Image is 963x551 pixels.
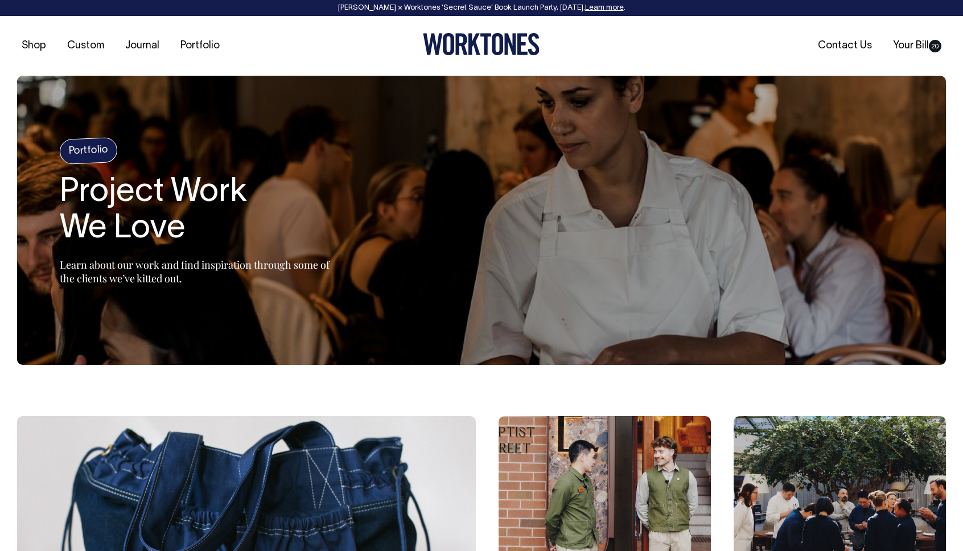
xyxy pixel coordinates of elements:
a: Contact Us [813,36,876,55]
a: Learn more [585,5,624,11]
h2: Project Work We Love [60,175,344,248]
a: Shop [17,36,51,55]
a: Custom [63,36,109,55]
a: Your Bill20 [888,36,946,55]
div: [PERSON_NAME] × Worktones ‘Secret Sauce’ Book Launch Party, [DATE]. . [11,4,952,12]
a: Journal [121,36,164,55]
h4: Portfolio [59,137,118,165]
a: Portfolio [176,36,224,55]
p: Learn about our work and find inspiration through some of the clients we’ve kitted out. [60,258,344,285]
span: 20 [929,40,941,52]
